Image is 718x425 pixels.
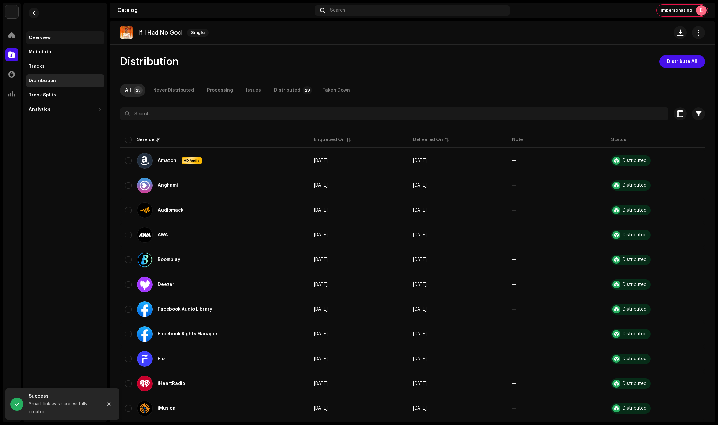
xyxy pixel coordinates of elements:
div: Distributed [623,282,647,287]
div: Smart link was successfully created [29,400,97,416]
div: Distributed [623,307,647,312]
div: Track Splits [29,93,56,98]
re-a-table-badge: — [512,208,516,212]
span: Oct 7, 2025 [413,158,427,163]
span: Oct 7, 2025 [413,282,427,287]
p-badge: 29 [303,86,312,94]
p: If I Had No God [138,29,182,36]
re-a-table-badge: — [512,257,516,262]
span: Oct 7, 2025 [314,357,328,361]
span: Oct 7, 2025 [413,208,427,212]
div: AWA [158,233,168,237]
span: Oct 7, 2025 [314,381,328,386]
span: Oct 7, 2025 [314,208,328,212]
div: Service [137,137,154,143]
div: All [125,84,131,97]
span: Oct 7, 2025 [413,381,427,386]
span: Oct 7, 2025 [413,332,427,336]
re-a-table-badge: — [512,357,516,361]
span: Impersonating [661,8,692,13]
re-a-table-badge: — [512,406,516,411]
span: Distribution [120,55,179,68]
div: Tracks [29,64,45,69]
re-m-nav-item: Distribution [26,74,104,87]
span: Oct 7, 2025 [413,257,427,262]
div: Boomplay [158,257,180,262]
div: iMusica [158,406,176,411]
re-a-table-badge: — [512,381,516,386]
div: Overview [29,35,51,40]
div: Distributed [623,158,647,163]
img: 1c16f3de-5afb-4452-805d-3f3454e20b1b [5,5,18,18]
div: Amazon [158,158,176,163]
div: Distributed [623,406,647,411]
div: Enqueued On [314,137,345,143]
span: Oct 7, 2025 [314,282,328,287]
span: Oct 7, 2025 [413,307,427,312]
div: Audiomack [158,208,183,212]
span: HD Audio [182,158,201,163]
re-m-nav-item: Track Splits [26,89,104,102]
span: Oct 7, 2025 [413,357,427,361]
div: Taken Down [322,84,350,97]
div: E [696,5,707,16]
div: Distributed [623,257,647,262]
re-m-nav-item: Tracks [26,60,104,73]
span: Oct 7, 2025 [314,158,328,163]
div: Metadata [29,50,51,55]
div: Analytics [29,107,51,112]
div: Facebook Rights Manager [158,332,218,336]
span: Oct 7, 2025 [413,183,427,188]
div: Issues [246,84,261,97]
button: Close [102,398,115,411]
div: Distributed [623,332,647,336]
span: Oct 7, 2025 [413,406,427,411]
re-a-table-badge: — [512,233,516,237]
span: Distribute All [667,55,697,68]
div: Distributed [623,381,647,386]
re-a-table-badge: — [512,183,516,188]
span: Oct 7, 2025 [413,233,427,237]
span: Oct 7, 2025 [314,307,328,312]
re-a-table-badge: — [512,332,516,336]
div: Deezer [158,282,174,287]
input: Search [120,107,668,120]
div: iHeartRadio [158,381,185,386]
button: Distribute All [659,55,705,68]
div: Distributed [623,183,647,188]
div: Distributed [623,357,647,361]
span: Search [330,8,345,13]
re-a-table-badge: — [512,282,516,287]
span: Oct 7, 2025 [314,257,328,262]
re-m-nav-item: Metadata [26,46,104,59]
div: Delivered On [413,137,443,143]
re-m-nav-dropdown: Analytics [26,103,104,116]
div: Distributed [623,233,647,237]
div: Success [29,392,97,400]
span: Oct 7, 2025 [314,406,328,411]
re-m-nav-item: Overview [26,31,104,44]
div: Catalog [117,8,312,13]
img: 4ed1ca53-4103-4cc8-89fe-e251c48524df [120,26,133,39]
span: Oct 7, 2025 [314,233,328,237]
div: Distribution [29,78,56,83]
span: Single [187,29,209,37]
div: Flo [158,357,165,361]
div: Anghami [158,183,178,188]
re-a-table-badge: — [512,158,516,163]
re-a-table-badge: — [512,307,516,312]
div: Facebook Audio Library [158,307,212,312]
div: Never Distributed [153,84,194,97]
span: Oct 7, 2025 [314,332,328,336]
p-badge: 29 [134,86,143,94]
div: Distributed [274,84,300,97]
span: Oct 7, 2025 [314,183,328,188]
div: Processing [207,84,233,97]
div: Distributed [623,208,647,212]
